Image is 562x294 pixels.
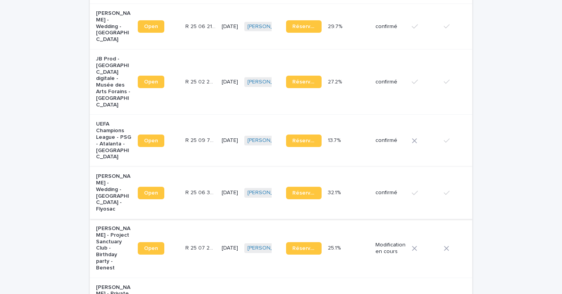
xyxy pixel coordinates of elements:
[185,243,217,251] p: R 25 07 2966
[292,190,315,196] span: Réservation
[144,24,158,29] span: Open
[90,115,533,167] tr: UEFA Champions League - PSG - Atalanta - [GEOGRAPHIC_DATA]OpenR 25 09 700R 25 09 700 [DATE][PERSO...
[375,137,405,144] p: confirmé
[247,23,290,30] a: [PERSON_NAME]
[222,190,238,196] p: [DATE]
[328,77,343,85] p: 27.2%
[247,137,290,144] a: [PERSON_NAME]
[292,24,315,29] span: Réservation
[90,50,533,115] tr: JB Prod - [GEOGRAPHIC_DATA] digitale - Musée des Arts Forains - [GEOGRAPHIC_DATA]OpenR 25 02 2295...
[96,121,132,160] p: UEFA Champions League - PSG - Atalanta - [GEOGRAPHIC_DATA]
[247,190,290,196] a: [PERSON_NAME]
[328,136,342,144] p: 13.7%
[138,20,164,33] a: Open
[222,137,238,144] p: [DATE]
[138,187,164,199] a: Open
[96,173,132,213] p: [PERSON_NAME] - Wedding - [GEOGRAPHIC_DATA] - Flyosac
[185,136,217,144] p: R 25 09 700
[247,245,290,251] a: [PERSON_NAME]
[328,22,344,30] p: 29.7%
[144,138,158,143] span: Open
[96,10,132,43] p: [PERSON_NAME] - Wedding - [GEOGRAPHIC_DATA]
[328,188,342,196] p: 32.1%
[185,188,217,196] p: R 25 06 3279
[90,167,533,219] tr: [PERSON_NAME] - Wedding - [GEOGRAPHIC_DATA] - FlyosacOpenR 25 06 3279R 25 06 3279 [DATE][PERSON_N...
[144,190,158,196] span: Open
[286,187,322,199] a: Réservation
[328,243,342,251] p: 25.1%
[90,4,533,50] tr: [PERSON_NAME] - Wedding - [GEOGRAPHIC_DATA]OpenR 25 06 2125R 25 06 2125 [DATE][PERSON_NAME] Réser...
[222,23,238,30] p: [DATE]
[247,79,290,85] a: [PERSON_NAME]
[375,79,405,85] p: confirmé
[144,246,158,251] span: Open
[96,56,132,108] p: JB Prod - [GEOGRAPHIC_DATA] digitale - Musée des Arts Forains - [GEOGRAPHIC_DATA]
[286,135,322,147] a: Réservation
[138,242,164,255] a: Open
[185,22,217,30] p: R 25 06 2125
[90,219,533,278] tr: [PERSON_NAME] - Project Sanctuary Club - Birthday party - BenestOpenR 25 07 2966R 25 07 2966 [DAT...
[292,79,315,85] span: Réservation
[375,23,405,30] p: confirmé
[286,76,322,88] a: Réservation
[286,242,322,255] a: Réservation
[138,76,164,88] a: Open
[222,245,238,251] p: [DATE]
[144,79,158,85] span: Open
[375,190,405,196] p: confirmé
[138,135,164,147] a: Open
[286,20,322,33] a: Réservation
[292,138,315,143] span: Réservation
[375,242,405,255] p: Modification en cours
[185,77,217,85] p: R 25 02 2295
[292,246,315,251] span: Réservation
[96,225,132,271] p: [PERSON_NAME] - Project Sanctuary Club - Birthday party - Benest
[222,79,238,85] p: [DATE]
